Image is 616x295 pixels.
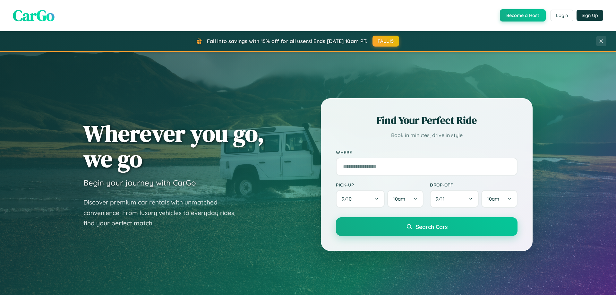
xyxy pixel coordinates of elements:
[436,196,448,202] span: 9 / 11
[577,10,603,21] button: Sign Up
[207,38,368,44] span: Fall into savings with 15% off for all users! Ends [DATE] 10am PT.
[342,196,355,202] span: 9 / 10
[83,121,264,171] h1: Wherever you go, we go
[336,190,385,208] button: 9/10
[336,217,518,236] button: Search Cars
[336,113,518,127] h2: Find Your Perfect Ride
[83,197,244,229] p: Discover premium car rentals with unmatched convenience. From luxury vehicles to everyday rides, ...
[83,178,196,187] h3: Begin your journey with CarGo
[387,190,424,208] button: 10am
[430,190,479,208] button: 9/11
[430,182,518,187] label: Drop-off
[336,182,424,187] label: Pick-up
[500,9,546,22] button: Become a Host
[336,131,518,140] p: Book in minutes, drive in style
[393,196,405,202] span: 10am
[372,36,399,47] button: FALL15
[487,196,499,202] span: 10am
[481,190,518,208] button: 10am
[336,150,518,155] label: Where
[551,10,573,21] button: Login
[416,223,448,230] span: Search Cars
[13,5,55,26] span: CarGo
